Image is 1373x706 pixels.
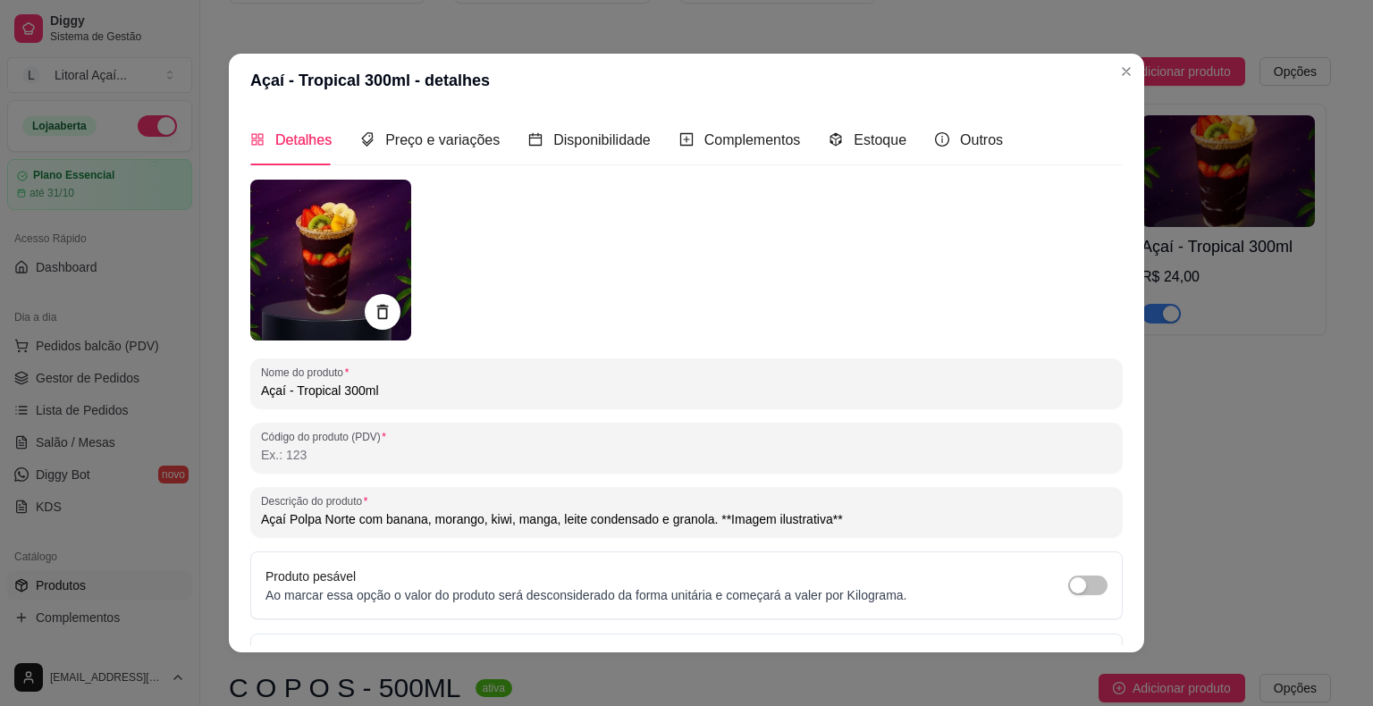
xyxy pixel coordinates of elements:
span: Estoque [854,132,906,147]
span: calendar [528,132,543,147]
label: Nome do produto [261,365,355,380]
span: Outros [960,132,1003,147]
label: Código do produto (PDV) [261,429,392,444]
img: produto [250,180,411,340]
span: appstore [250,132,265,147]
p: Ao marcar essa opção o valor do produto será desconsiderado da forma unitária e começará a valer ... [265,586,907,604]
input: Nome do produto [261,382,1112,399]
header: Açaí - Tropical 300ml - detalhes [229,54,1144,107]
span: Preço e variações [385,132,500,147]
button: Close [1112,57,1141,86]
span: Disponibilidade [553,132,651,147]
label: Descrição do produto [261,493,374,508]
label: Produto pesável [265,569,356,584]
span: tags [360,132,375,147]
span: Detalhes [275,132,332,147]
span: info-circle [935,132,949,147]
span: code-sandbox [829,132,843,147]
input: Código do produto (PDV) [261,446,1112,464]
span: plus-square [679,132,694,147]
span: Complementos [704,132,801,147]
input: Descrição do produto [261,510,1112,528]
